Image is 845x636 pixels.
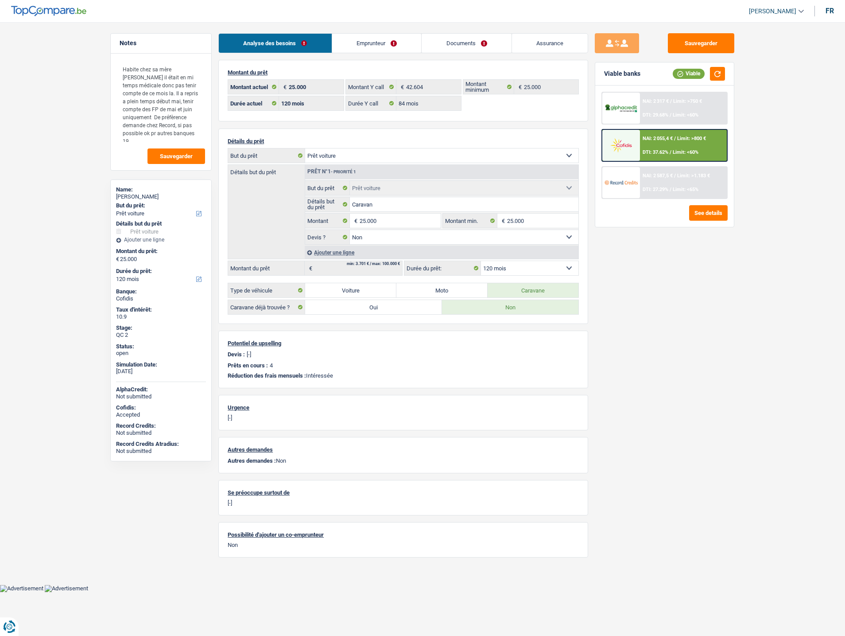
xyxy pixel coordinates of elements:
[670,98,672,104] span: /
[228,300,305,314] label: Caravane déjà trouvée ?
[749,8,796,15] span: [PERSON_NAME]
[116,288,206,295] div: Banque:
[643,112,668,118] span: DTI: 29.68%
[305,181,350,195] label: But du prêt
[116,237,206,243] div: Ajouter une ligne
[116,404,206,411] div: Cofidis:
[305,283,396,297] label: Voiture
[116,186,206,193] div: Name:
[116,295,206,302] div: Cofidis
[116,324,206,332] div: Stage:
[605,137,637,153] img: Cofidis
[228,69,579,76] p: Montant du prêt
[116,313,206,320] div: 10.9
[116,393,206,400] div: Not submitted
[673,112,698,118] span: Limit: <60%
[116,256,119,263] span: €
[346,80,397,94] label: Montant Y call
[116,248,204,255] label: Montant du prêt:
[442,300,579,314] label: Non
[643,149,668,155] span: DTI: 37.62%
[674,136,676,141] span: /
[228,340,579,347] p: Potentiel de upselling
[668,33,734,53] button: Sauvegarder
[116,343,206,350] div: Status:
[228,261,305,275] label: Montant du prêt
[826,7,834,15] div: fr
[116,386,206,393] div: AlphaCredit:
[673,149,698,155] span: Limit: <60%
[270,362,273,369] p: 4
[116,193,206,200] div: [PERSON_NAME]
[116,220,206,227] div: Détails but du prêt
[228,531,579,538] p: Possibilité d'ajouter un co-emprunteur
[228,489,579,496] p: Se préoccupe surtout de
[643,173,673,179] span: NAI: 2 587,5 €
[228,457,579,464] p: Non
[228,372,579,379] p: Intéressée
[116,361,206,368] div: Simulation Date:
[305,197,350,211] label: Détails but du prêt
[673,69,705,78] div: Viable
[11,6,86,16] img: TopCompare Logo
[396,283,488,297] label: Moto
[116,306,206,313] div: Taux d'intérêt:
[670,112,671,118] span: /
[228,372,306,379] span: Réduction des frais mensuels :
[116,448,206,455] div: Not submitted
[305,300,442,314] label: Oui
[116,429,206,437] div: Not submitted
[228,542,579,548] p: Non
[120,39,202,47] h5: Notes
[331,169,356,174] span: - Priorité 1
[228,404,579,411] p: Urgence
[116,368,206,375] div: [DATE]
[116,332,206,339] div: QC 2
[643,136,673,141] span: NAI: 2 055,4 €
[228,283,305,297] label: Type de véhicule
[228,148,305,163] label: But du prêt
[228,414,579,421] p: [-]
[116,422,206,429] div: Record Credits:
[228,362,268,369] p: Prêts en cours :
[228,457,276,464] span: Autres demandes :
[45,585,88,592] img: Advertisement
[674,173,676,179] span: /
[247,351,251,358] p: [-]
[116,268,204,275] label: Durée du prêt:
[305,246,578,259] div: Ajouter une ligne
[228,138,579,144] p: Détails du prêt
[305,214,350,228] label: Montant
[673,187,698,192] span: Limit: <65%
[116,202,204,209] label: But du prêt:
[332,34,422,53] a: Emprunteur
[116,411,206,418] div: Accepted
[396,80,406,94] span: €
[514,80,524,94] span: €
[305,230,350,244] label: Devis ?
[116,441,206,448] div: Record Credits Atradius:
[643,187,668,192] span: DTI: 27.29%
[116,350,206,357] div: open
[305,169,358,175] div: Prêt n°1
[512,34,588,53] a: Assurance
[279,80,289,94] span: €
[228,96,279,110] label: Durée actuel
[742,4,804,19] a: [PERSON_NAME]
[228,351,245,358] p: Devis :
[228,446,579,453] p: Autres demandes
[673,98,702,104] span: Limit: >750 €
[604,70,640,78] div: Viable banks
[443,214,497,228] label: Montant min.
[228,80,279,94] label: Montant actuel
[463,80,514,94] label: Montant minimum
[677,136,706,141] span: Limit: >800 €
[346,96,397,110] label: Durée Y call
[677,173,710,179] span: Limit: >1.183 €
[670,187,671,192] span: /
[228,499,579,506] p: [-]
[147,148,205,164] button: Sauvegarder
[643,98,669,104] span: NAI: 2 317 €
[219,34,332,53] a: Analyse des besoins
[422,34,512,53] a: Documents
